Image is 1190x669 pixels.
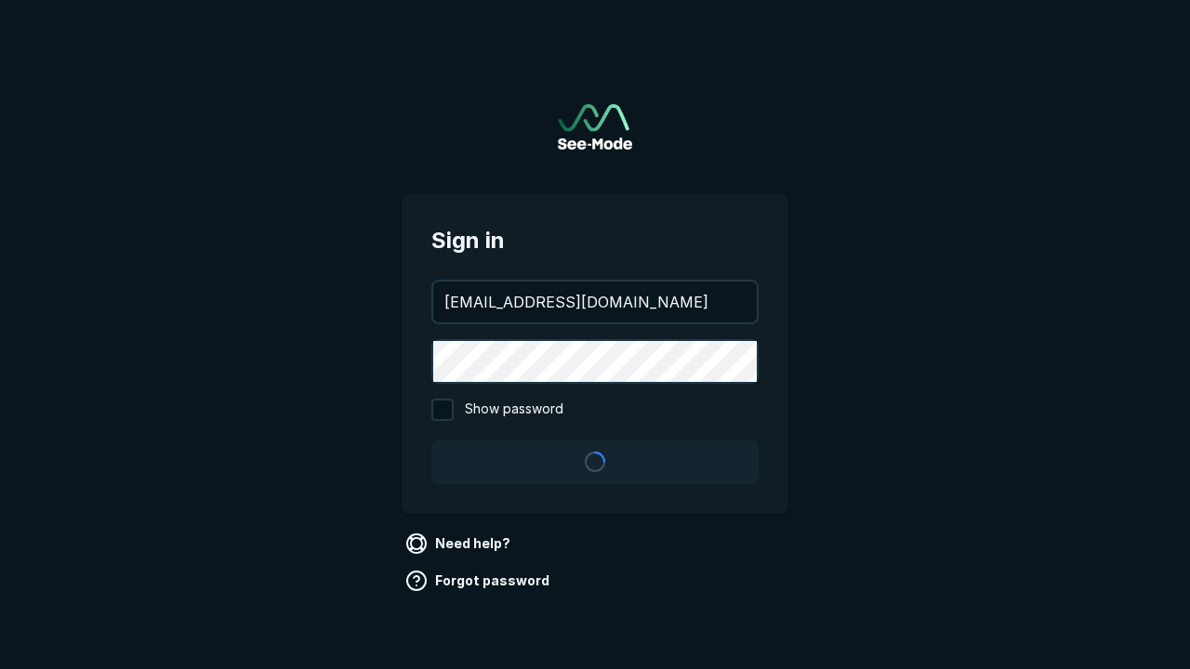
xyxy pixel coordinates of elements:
a: Need help? [402,529,518,558]
span: Sign in [431,224,759,257]
input: your@email.com [433,282,757,322]
a: Forgot password [402,566,557,596]
a: Go to sign in [558,104,632,150]
span: Show password [465,399,563,421]
img: See-Mode Logo [558,104,632,150]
